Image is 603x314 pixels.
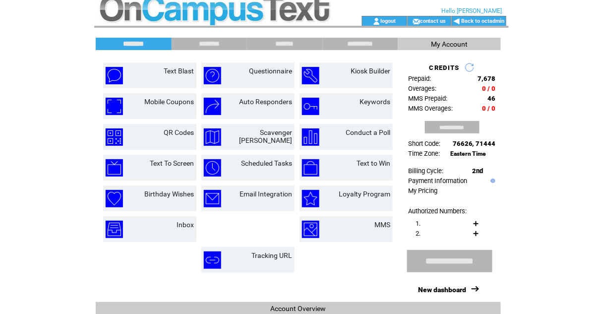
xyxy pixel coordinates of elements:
span: Short Code: [408,140,440,147]
span: MMS Prepaid: [408,95,447,102]
a: Text To Screen [150,159,194,167]
img: contact_us_icon.gif [413,17,420,25]
span: Time Zone: [408,150,440,157]
img: scheduled-tasks.png [204,159,221,177]
span: Account Overview [271,305,326,313]
a: QR Codes [164,128,194,136]
img: email-integration.png [204,190,221,207]
span: 7,678 [478,75,496,82]
a: Inbox [177,221,194,229]
a: Scavenger [PERSON_NAME] [239,128,292,144]
a: Tracking URL [251,251,292,259]
span: Eastern Time [450,150,486,157]
a: My Pricing [408,187,437,194]
span: MMS Overages: [408,105,453,112]
span: 2. [416,230,421,237]
span: 2nd [473,167,483,175]
span: 1. [416,220,421,227]
span: 76626, 71444 [453,140,496,147]
img: text-blast.png [106,67,123,84]
span: Hello [PERSON_NAME] [442,7,502,14]
a: contact us [420,17,446,24]
img: mms.png [302,221,319,238]
a: logout [380,17,396,24]
a: Text Blast [164,67,194,75]
img: questionnaire.png [204,67,221,84]
span: Overages: [408,85,436,92]
img: scavenger-hunt.png [204,128,221,146]
img: text-to-win.png [302,159,319,177]
img: tracking-url.png [204,251,221,269]
a: Loyalty Program [339,190,390,198]
a: Conduct a Poll [346,128,390,136]
img: text-to-screen.png [106,159,123,177]
a: Back to octadmin [462,18,505,24]
img: keywords.png [302,98,319,115]
a: Mobile Coupons [144,98,194,106]
a: Payment Information [408,177,467,185]
a: Scheduled Tasks [241,159,292,167]
span: CREDITS [429,64,460,71]
img: qr-codes.png [106,128,123,146]
img: inbox.png [106,221,123,238]
a: Questionnaire [249,67,292,75]
img: backArrow.gif [453,17,461,25]
span: My Account [431,40,468,48]
a: New dashboard [418,286,466,294]
img: conduct-a-poll.png [302,128,319,146]
a: Kiosk Builder [351,67,390,75]
a: Birthday Wishes [144,190,194,198]
img: help.gif [488,179,495,183]
span: Authorized Numbers: [408,207,467,215]
span: 0 / 0 [482,105,496,112]
span: 0 / 0 [482,85,496,92]
img: kiosk-builder.png [302,67,319,84]
a: MMS [374,221,390,229]
a: Email Integration [240,190,292,198]
span: Prepaid: [408,75,431,82]
img: auto-responders.png [204,98,221,115]
img: loyalty-program.png [302,190,319,207]
a: Keywords [360,98,390,106]
a: Text to Win [357,159,390,167]
img: account_icon.gif [373,17,380,25]
img: mobile-coupons.png [106,98,123,115]
span: Billing Cycle: [408,167,443,175]
a: Auto Responders [239,98,292,106]
span: 46 [488,95,496,102]
img: birthday-wishes.png [106,190,123,207]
